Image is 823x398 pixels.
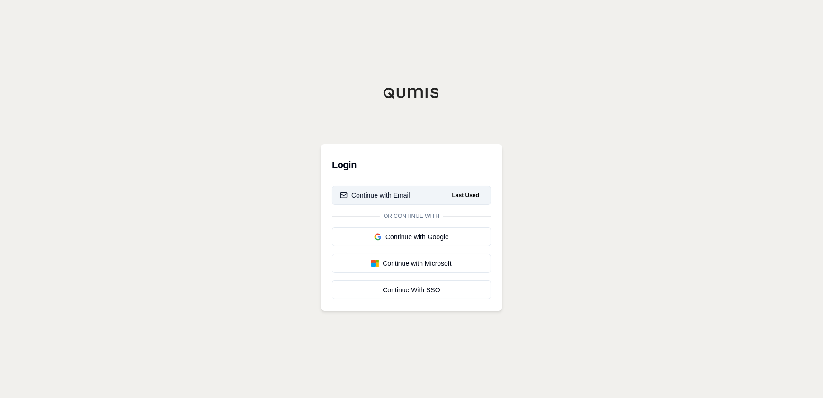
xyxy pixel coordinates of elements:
span: Last Used [448,190,483,201]
button: Continue with Microsoft [332,254,491,273]
h3: Login [332,155,491,174]
span: Or continue with [380,212,443,220]
div: Continue With SSO [340,285,483,295]
img: Qumis [383,87,440,99]
a: Continue With SSO [332,280,491,299]
button: Continue with EmailLast Used [332,186,491,205]
div: Continue with Google [340,232,483,242]
div: Continue with Email [340,190,410,200]
button: Continue with Google [332,227,491,246]
div: Continue with Microsoft [340,259,483,268]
